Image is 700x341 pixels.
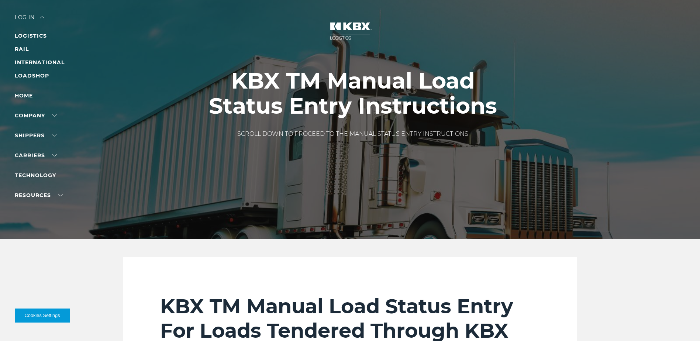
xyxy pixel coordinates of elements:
a: RESOURCES [15,192,63,199]
h1: KBX TM Manual Load Status Entry Instructions [201,68,504,118]
p: SCROLL DOWN TO PROCEED TO THE MANUAL STATUS ENTRY INSTRUCTIONS [201,130,504,138]
a: LOADSHOP [15,72,49,79]
img: arrow [40,16,44,18]
a: Home [15,92,33,99]
button: Cookies Settings [15,309,70,323]
a: LOGISTICS [15,32,47,39]
a: RAIL [15,46,29,52]
img: kbx logo [323,15,378,47]
a: Technology [15,172,56,179]
div: Log in [15,15,44,25]
a: Company [15,112,57,119]
a: INTERNATIONAL [15,59,65,66]
a: SHIPPERS [15,132,56,139]
a: Carriers [15,152,57,159]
